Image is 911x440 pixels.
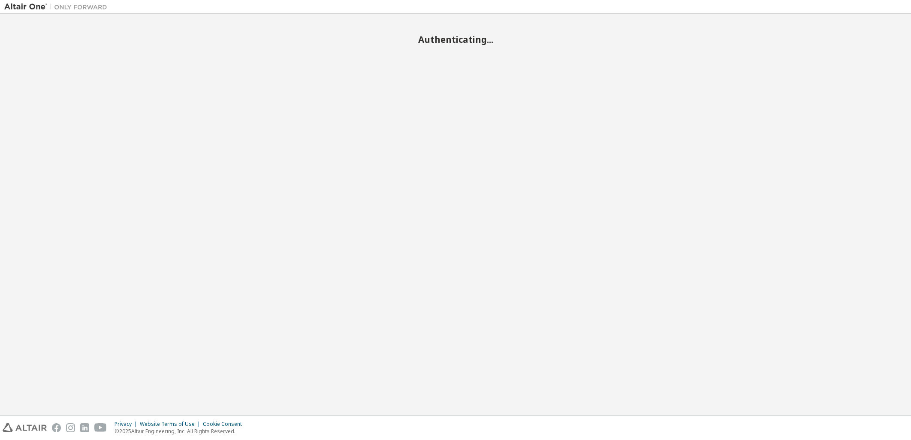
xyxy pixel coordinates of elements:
div: Privacy [115,421,140,428]
img: Altair One [4,3,112,11]
h2: Authenticating... [4,34,907,45]
img: altair_logo.svg [3,423,47,432]
img: linkedin.svg [80,423,89,432]
div: Cookie Consent [203,421,247,428]
img: instagram.svg [66,423,75,432]
div: Website Terms of Use [140,421,203,428]
p: © 2025 Altair Engineering, Inc. All Rights Reserved. [115,428,247,435]
img: facebook.svg [52,423,61,432]
img: youtube.svg [94,423,107,432]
